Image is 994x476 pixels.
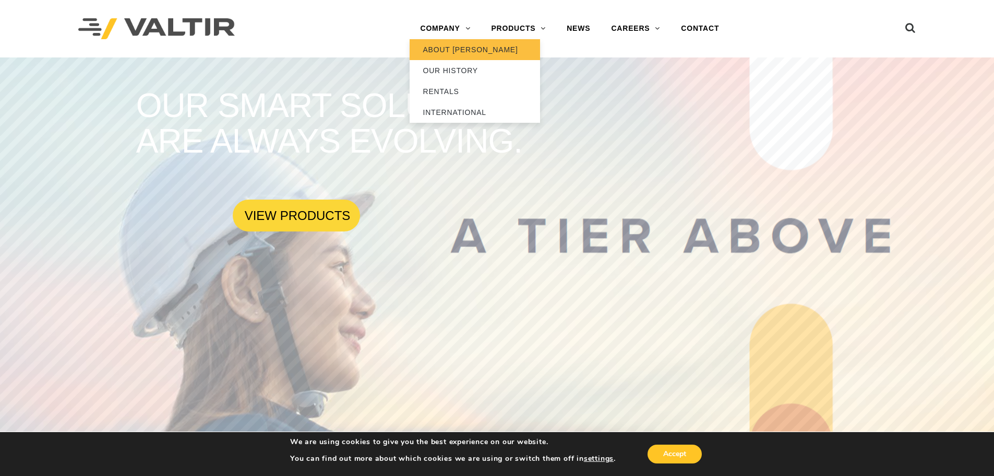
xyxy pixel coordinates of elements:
[648,445,702,463] button: Accept
[410,81,540,102] a: RENTALS
[410,60,540,81] a: OUR HISTORY
[78,18,235,40] img: Valtir
[290,437,616,447] p: We are using cookies to give you the best experience on our website.
[136,88,566,160] rs-layer: OUR SMART SOLUTIONS ARE ALWAYS EVOLVING.
[410,39,540,60] a: ABOUT [PERSON_NAME]
[481,18,556,39] a: PRODUCTS
[410,102,540,123] a: INTERNATIONAL
[410,18,481,39] a: COMPANY
[290,454,616,463] p: You can find out more about which cookies we are using or switch them off in .
[233,200,360,231] a: VIEW PRODUCTS
[670,18,729,39] a: CONTACT
[584,454,614,463] button: settings
[601,18,670,39] a: CAREERS
[556,18,601,39] a: NEWS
